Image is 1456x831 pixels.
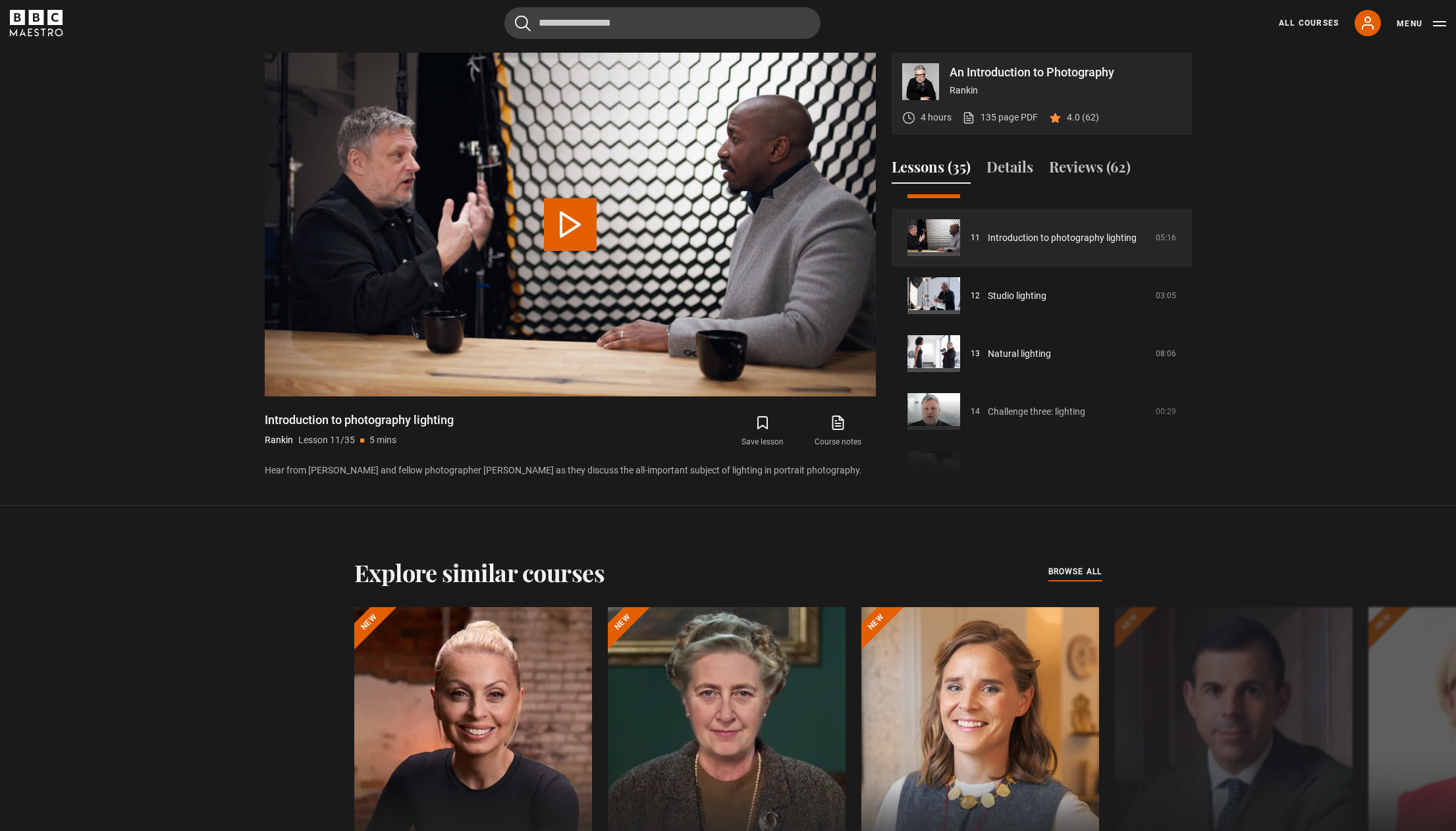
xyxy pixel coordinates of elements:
[1067,111,1099,124] p: 4.0 (62)
[515,15,531,32] button: Submit the search query
[962,111,1038,124] a: 135 page PDF
[950,84,1181,97] p: Rankin
[1048,565,1102,579] a: browse all
[988,231,1137,245] a: Introduction to photography lighting
[1279,17,1339,29] a: All Courses
[725,412,800,450] button: Save lesson
[988,289,1046,303] a: Studio lighting
[354,558,605,586] h2: Explore similar courses
[504,7,821,39] input: Search
[265,53,876,396] video-js: Video Player
[986,156,1033,184] button: Details
[265,433,293,447] p: Rankin
[544,198,597,251] button: Play Lesson Introduction to photography lighting
[10,10,63,36] svg: BBC Maestro
[950,67,1181,78] p: An Introduction to Photography
[369,433,396,447] p: 5 mins
[298,433,355,447] p: Lesson 11/35
[265,412,454,428] h1: Introduction to photography lighting
[988,347,1051,361] a: Natural lighting
[800,412,875,450] a: Course notes
[1049,156,1131,184] button: Reviews (62)
[892,156,971,184] button: Lessons (35)
[1048,565,1102,578] span: browse all
[921,111,952,124] p: 4 hours
[1397,17,1446,30] button: Toggle navigation
[265,464,876,477] p: Hear from [PERSON_NAME] and fellow photographer [PERSON_NAME] as they discuss the all-important s...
